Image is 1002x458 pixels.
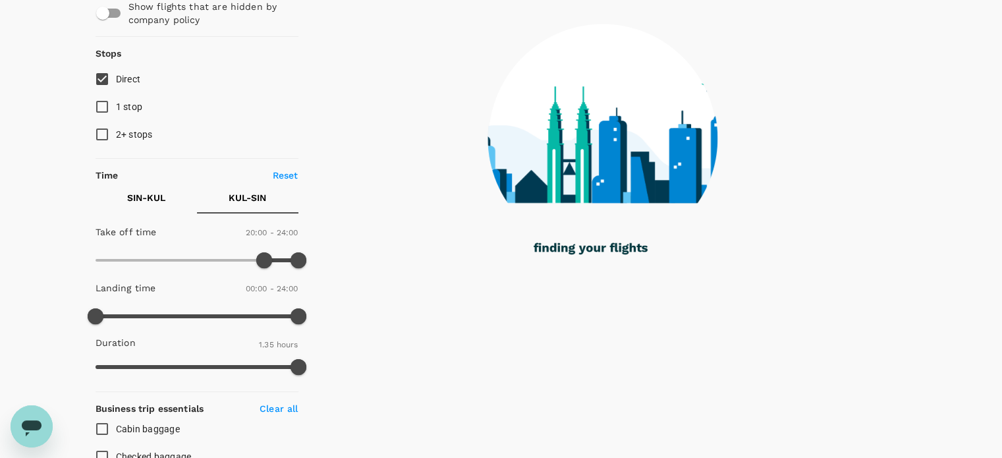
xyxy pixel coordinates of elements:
p: KUL - SIN [229,191,266,204]
iframe: Button to launch messaging window [11,405,53,447]
p: Time [96,169,119,182]
span: 1.35 hours [259,340,298,349]
p: Take off time [96,225,157,239]
span: 1 stop [116,101,143,112]
p: Duration [96,336,136,349]
span: Direct [116,74,141,84]
span: 2+ stops [116,129,153,140]
g: finding your flights [534,243,648,255]
strong: Stops [96,48,122,59]
p: Reset [273,169,298,182]
span: 20:00 - 24:00 [246,228,298,237]
span: 00:00 - 24:00 [246,284,298,293]
span: Cabin baggage [116,424,180,434]
p: Landing time [96,281,156,295]
p: SIN - KUL [127,191,165,204]
p: Clear all [260,402,298,415]
strong: Business trip essentials [96,403,204,414]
